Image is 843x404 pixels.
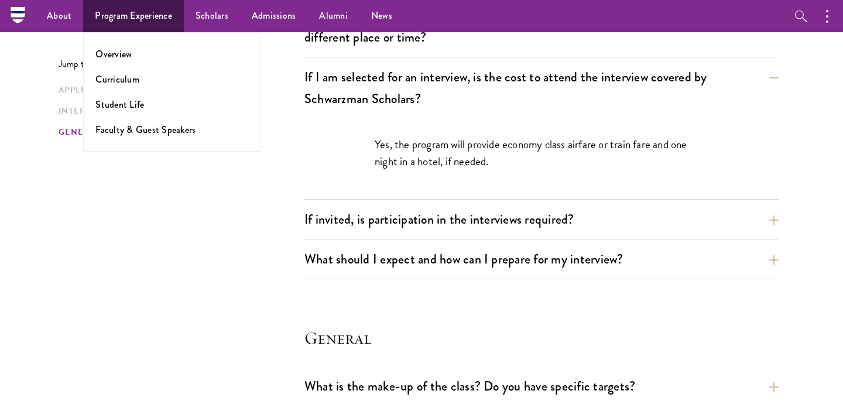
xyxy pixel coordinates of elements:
button: What should I expect and how can I prepare for my interview? [304,246,779,272]
button: What is the make-up of the class? Do you have specific targets? [304,373,779,399]
button: If invited, is participation in the interviews required? [304,206,779,232]
a: Interview Process [59,105,297,117]
a: Student Life [95,98,144,111]
a: Curriculum [95,73,139,86]
a: Overview [95,47,132,61]
a: Faculty & Guest Speakers [95,123,196,136]
a: General [59,126,297,138]
button: If I am selected for an interview, is the cost to attend the interview covered by Schwarzman Scho... [304,64,779,112]
p: Yes, the program will provide economy class airfare or train fare and one night in a hotel, if ne... [375,136,708,170]
h4: General [304,326,779,350]
a: Application & Requirements [59,84,297,96]
p: Jump to category: [59,59,304,69]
